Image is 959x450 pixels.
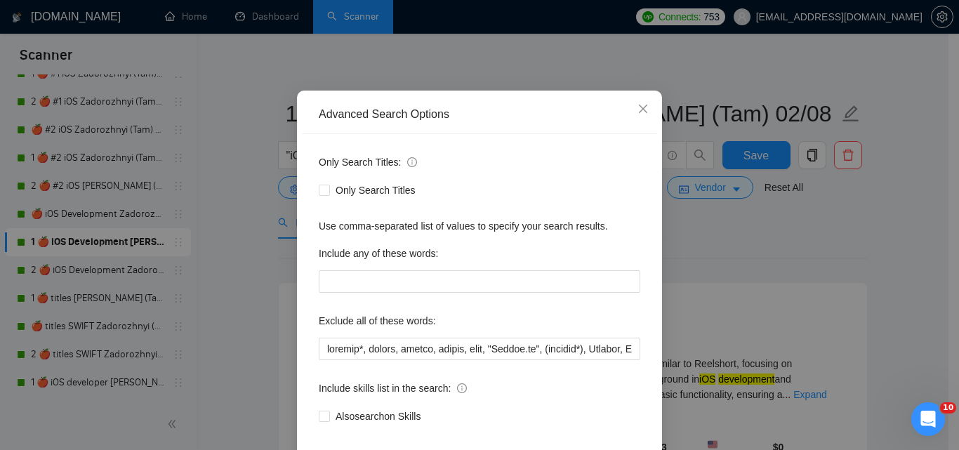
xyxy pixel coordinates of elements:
[319,154,417,170] span: Only Search Titles:
[330,183,421,198] span: Only Search Titles
[319,380,467,396] span: Include skills list in the search:
[319,107,640,122] div: Advanced Search Options
[911,402,945,436] iframe: Intercom live chat
[637,103,649,114] span: close
[319,242,438,265] label: Include any of these words:
[457,383,467,393] span: info-circle
[407,157,417,167] span: info-circle
[624,91,662,128] button: Close
[940,402,956,413] span: 10
[319,218,640,234] div: Use comma-separated list of values to specify your search results.
[319,310,436,332] label: Exclude all of these words:
[330,409,426,424] span: Also search on Skills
